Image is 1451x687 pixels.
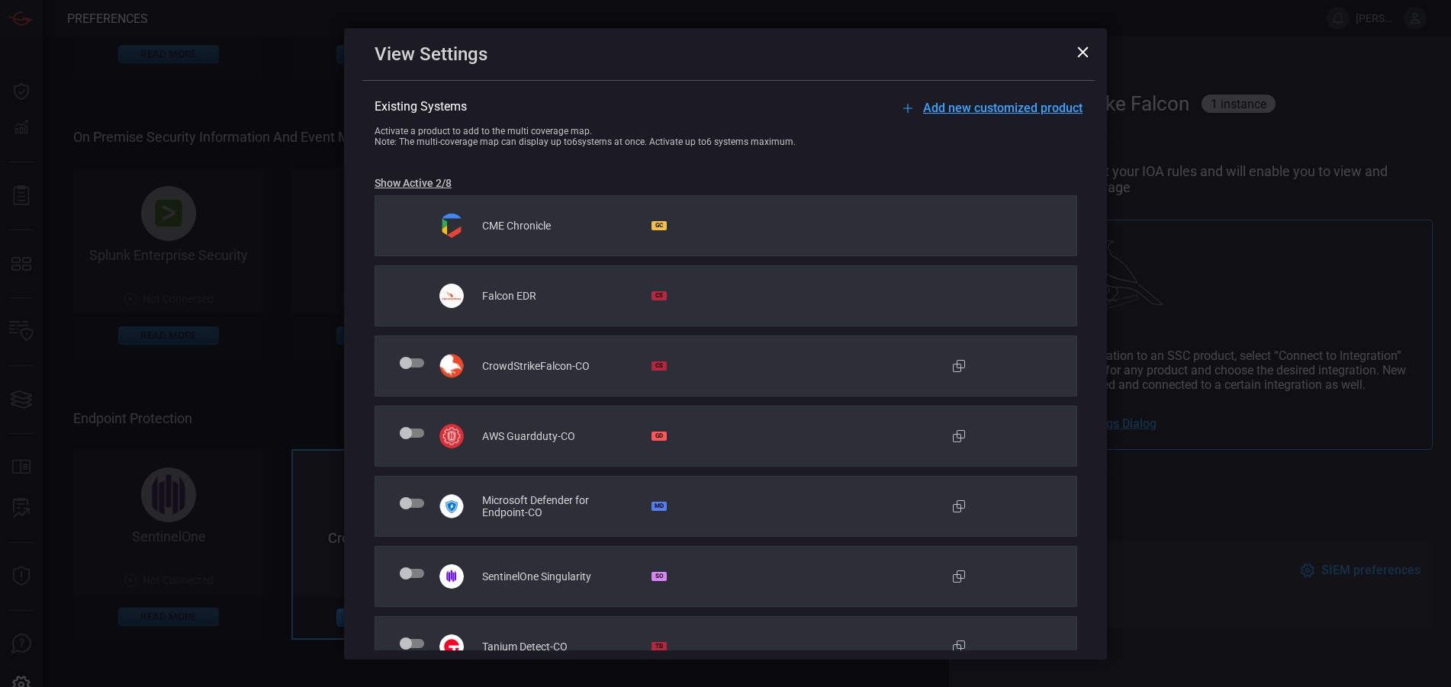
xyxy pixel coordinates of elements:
[482,220,551,232] span: CME Chronicle
[375,126,1107,136] div: Activate a product to add to the multi coverage map.
[375,43,1083,65] div: View Settings
[482,570,591,583] span: SentinelOne Singularity
[482,640,568,653] span: Tanium Detect-CO
[375,136,1107,147] div: Note: The multi-coverage map can display up to 6 systems at once. Activate up to 6 systems maximum.
[899,99,1083,117] button: Add new customized product
[439,494,464,518] img: svg+xml;base64,PHN2ZyB3aWR0aD0iMzYiIGhlaWdodD0iMzciIHZpZXdCb3g9IjAgMCAzNiAzNyIgZmlsbD0ibm9uZSIgeG...
[439,284,464,308] img: svg+xml;base64,PD94bWwgdmVyc2lvbj0iMS4wIiBlbmNvZGluZz0iVVRGLTgiPz4KPCFET0NUWVBFIHN2ZyBQVUJMSUMgIi...
[482,494,636,518] span: Microsoft Defender for Endpoint-CO
[439,424,464,448] img: svg+xml;base64,PHN2ZyB3aWR0aD0iMzYiIGhlaWdodD0iMzYiIHZpZXdCb3g9IjAgMCAzNiAzNiIgZmlsbD0ibm9uZSIgeG...
[439,564,464,589] img: svg+xml;base64,PD94bWwgdmVyc2lvbj0iMS4wIiBlbmNvZGluZz0idXRmLTgiPz4KPCEtLSBHZW5lcmF0b3I6IEFkb2JlIE...
[439,354,464,378] img: svg+xml;base64,Cjxzdmcgd2lkdGg9IjM2IiBoZWlnaHQ9IjM3IiB2aWV3Qm94PSIwIDAgMzYgMzciIGZpbGw9Im5vbmUiIH...
[439,634,464,659] img: svg+xml;base64,PD94bWwgdmVyc2lvbj0iMS4wIiBlbmNvZGluZz0iVVRGLTgiPz48c3ZnIGlkPSJMYXllcl8yIiB4bWxucz...
[652,572,667,581] div: SO
[950,427,968,445] button: Clone
[652,432,667,441] div: GD
[652,291,667,300] div: CS
[950,357,968,375] button: Clone
[375,99,1107,114] div: Existing Systems
[950,567,968,586] button: Clone
[482,360,590,372] span: CrowdStrikeFalcon-CO
[923,101,1083,115] span: Add new customized product
[652,642,667,651] div: TD
[950,497,968,515] button: Clone
[652,502,667,511] div: MD
[652,221,667,230] div: GC
[482,290,536,302] span: Falcon EDR
[439,213,464,238] img: svg+xml;base64,PD94bWwgdmVyc2lvbj0iMS4wIiBlbmNvZGluZz0iVVRGLTgiPz48c3ZnIGlkPSJMYXllcl8yIiB4bWxucz...
[950,637,968,656] button: Clone
[482,430,575,442] span: AWS Guardduty-CO
[375,177,452,189] button: Show Active 2/8
[652,361,667,371] div: CS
